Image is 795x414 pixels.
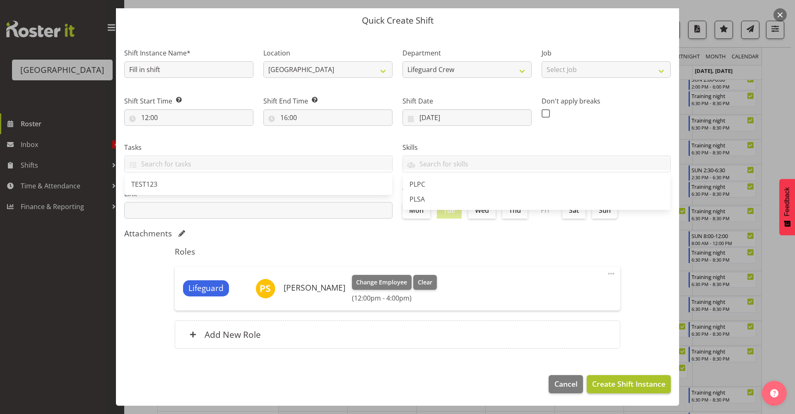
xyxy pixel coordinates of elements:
[587,375,671,393] button: Create Shift Instance
[410,195,425,204] span: PLSA
[770,389,778,397] img: help-xxl-2.png
[403,192,670,207] a: PLSA
[402,142,671,152] label: Skills
[403,177,670,192] a: PLPC
[402,109,532,126] input: Click to select...
[502,202,528,219] label: Thu
[410,180,425,189] span: PLPC
[592,378,665,389] span: Create Shift Instance
[779,179,795,235] button: Feedback - Show survey
[255,279,275,298] img: pyper-smith11244.jpg
[284,283,345,292] h6: [PERSON_NAME]
[542,48,671,58] label: Job
[263,48,393,58] label: Location
[783,187,791,216] span: Feedback
[124,189,393,199] label: Link
[403,157,670,170] input: Search for skills
[263,109,393,126] input: Click to select...
[125,157,392,170] input: Search for tasks
[188,282,224,294] span: Lifeguard
[402,48,532,58] label: Department
[402,182,671,192] label: Apply to
[131,180,157,189] span: TEST123
[534,202,556,219] label: Fri
[263,96,393,106] label: Shift End Time
[175,247,620,257] h5: Roles
[402,96,532,106] label: Shift Date
[125,177,392,192] a: TEST123
[124,142,393,152] label: Tasks
[356,278,407,287] span: Change Employee
[352,294,437,302] h6: (12:00pm - 4:00pm)
[554,378,578,389] span: Cancel
[437,202,462,219] label: Tue
[592,202,617,219] label: Sun
[205,329,261,340] h6: Add New Role
[402,202,430,219] label: Mon
[124,48,253,58] label: Shift Instance Name*
[124,61,253,78] input: Shift Instance Name
[542,96,671,106] label: Don't apply breaks
[124,229,172,238] h5: Attachments
[124,96,253,106] label: Shift Start Time
[352,275,412,290] button: Change Employee
[124,109,253,126] input: Click to select...
[562,202,585,219] label: Sat
[549,375,583,393] button: Cancel
[124,16,671,25] p: Quick Create Shift
[418,278,432,287] span: Clear
[468,202,496,219] label: Wed
[413,275,437,290] button: Clear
